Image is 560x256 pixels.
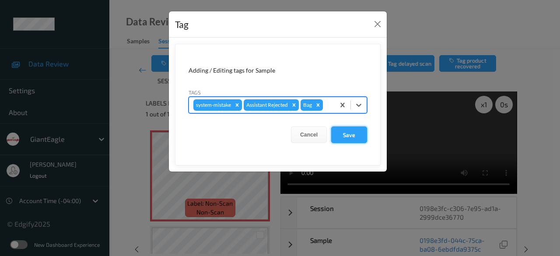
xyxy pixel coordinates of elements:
div: Bag [301,99,313,111]
div: system-mistake [193,99,232,111]
label: Tags [189,88,201,96]
div: Remove Assistant Rejected [289,99,299,111]
div: Assistant Rejected [244,99,289,111]
button: Save [331,126,367,143]
div: Remove Bag [313,99,323,111]
button: Close [371,18,384,30]
div: Tag [175,18,189,32]
div: Remove system-mistake [232,99,242,111]
button: Cancel [291,126,327,143]
div: Adding / Editing tags for Sample [189,66,367,75]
